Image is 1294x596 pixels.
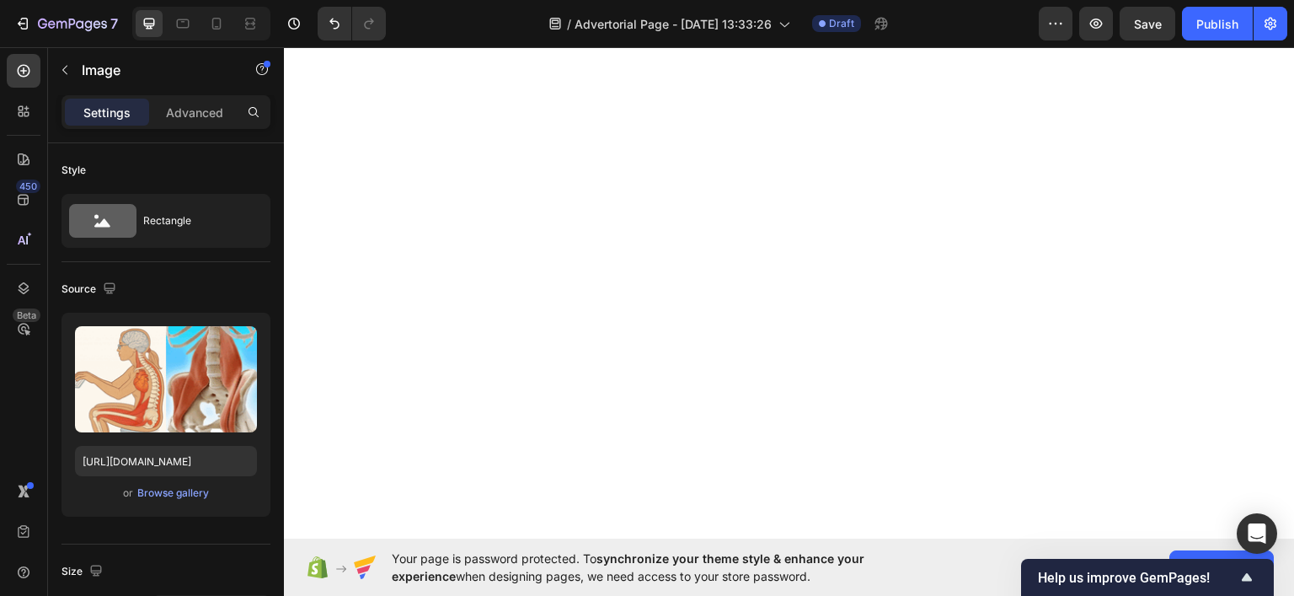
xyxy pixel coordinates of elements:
div: Undo/Redo [318,7,386,40]
button: Save [1120,7,1175,40]
button: Browse gallery [136,485,210,502]
button: Show survey - Help us improve GemPages! [1038,567,1257,588]
span: synchronize your theme style & enhance your experience [392,551,864,583]
p: Image [82,60,225,80]
div: Rectangle [143,201,246,240]
div: Style [61,163,86,178]
p: Settings [83,104,131,121]
div: Publish [1196,15,1238,33]
button: Allow access [1169,550,1274,584]
button: 7 [7,7,126,40]
span: or [123,483,133,503]
button: Publish [1182,7,1253,40]
span: Your page is password protected. To when designing pages, we need access to your store password. [392,550,930,585]
span: Advertorial Page - [DATE] 13:33:26 [575,15,772,33]
div: 450 [16,180,40,193]
div: Source [61,278,120,301]
p: 7 [110,13,118,34]
span: Draft [829,16,854,31]
input: https://example.com/image.jpg [75,446,257,476]
div: Beta [13,309,40,322]
div: Browse gallery [137,486,209,501]
p: Advanced [166,104,223,121]
div: Size [61,561,106,583]
span: Save [1134,17,1162,31]
div: Open Intercom Messenger [1237,513,1277,554]
span: Help us improve GemPages! [1038,570,1237,586]
span: / [567,15,571,33]
img: preview-image [75,326,257,432]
